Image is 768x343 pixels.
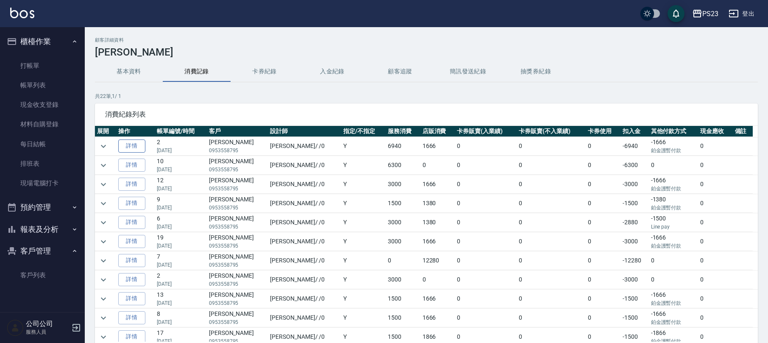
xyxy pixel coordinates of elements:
td: -1500 [621,309,649,327]
td: 0 [586,232,621,251]
p: Line pay [651,223,696,231]
td: Y [341,175,386,194]
td: -6940 [621,137,649,156]
img: Logo [10,8,34,18]
td: 0 [517,156,586,175]
td: -1666 [649,175,698,194]
td: 0 [586,290,621,308]
td: -1380 [649,194,698,213]
th: 客戶 [207,126,268,137]
td: 19 [155,232,206,251]
a: 每日結帳 [3,134,81,154]
a: 詳情 [118,292,145,305]
td: 0 [698,213,733,232]
td: 0 [517,213,586,232]
span: 消費紀錄列表 [105,110,748,119]
td: 1500 [386,309,420,327]
td: Y [341,290,386,308]
a: 現場電腦打卡 [3,173,81,193]
p: 0953558795 [209,280,266,288]
h5: 公司公司 [26,320,69,328]
td: 0 [517,251,586,270]
td: 0 [649,156,698,175]
th: 操作 [116,126,155,137]
td: 1380 [420,213,455,232]
p: 0953558795 [209,318,266,326]
p: [DATE] [157,261,204,269]
td: 0 [586,309,621,327]
button: 消費記錄 [163,61,231,82]
th: 現金應收 [698,126,733,137]
td: 3000 [386,270,420,289]
button: expand row [97,178,110,191]
td: [PERSON_NAME] / /0 [268,194,341,213]
td: 13 [155,290,206,308]
td: 1666 [420,309,455,327]
button: expand row [97,216,110,229]
button: expand row [97,312,110,324]
p: 0953558795 [209,166,266,173]
td: -1666 [649,309,698,327]
td: [PERSON_NAME] / /0 [268,213,341,232]
td: 9 [155,194,206,213]
p: 共 22 筆, 1 / 1 [95,92,758,100]
td: Y [341,213,386,232]
th: 其他付款方式 [649,126,698,137]
td: 2 [155,137,206,156]
td: -12280 [621,251,649,270]
button: expand row [97,140,110,153]
td: 0 [698,290,733,308]
p: 0953558795 [209,223,266,231]
td: -1500 [621,194,649,213]
td: -1666 [649,137,698,156]
p: [DATE] [157,147,204,154]
th: 設計師 [268,126,341,137]
td: 0 [455,194,517,213]
h3: [PERSON_NAME] [95,46,758,58]
a: 材料自購登錄 [3,114,81,134]
td: [PERSON_NAME] [207,137,268,156]
p: [DATE] [157,318,204,326]
td: -1500 [621,290,649,308]
td: 0 [586,194,621,213]
button: 入金紀錄 [298,61,366,82]
a: 帳單列表 [3,75,81,95]
p: [DATE] [157,299,204,307]
td: 0 [455,175,517,194]
td: 0 [455,156,517,175]
a: 詳情 [118,254,145,267]
a: 詳情 [118,139,145,153]
button: save [668,5,685,22]
th: 備註 [733,126,753,137]
th: 卡券使用 [586,126,621,137]
td: 6940 [386,137,420,156]
p: 鉑金護暫付款 [651,147,696,154]
td: 1666 [420,175,455,194]
td: 0 [649,270,698,289]
td: 8 [155,309,206,327]
a: 詳情 [118,178,145,191]
p: [DATE] [157,242,204,250]
p: 0953558795 [209,204,266,212]
p: [DATE] [157,204,204,212]
td: 0 [698,156,733,175]
button: expand row [97,273,110,286]
td: 10 [155,156,206,175]
button: 櫃檯作業 [3,31,81,53]
td: 1380 [420,194,455,213]
button: expand row [97,235,110,248]
td: 1666 [420,290,455,308]
td: 7 [155,251,206,270]
td: 0 [586,213,621,232]
button: 客戶管理 [3,240,81,262]
button: PS23 [689,5,722,22]
td: Y [341,270,386,289]
td: [PERSON_NAME] / /0 [268,175,341,194]
td: 1500 [386,290,420,308]
button: 基本資料 [95,61,163,82]
td: 0 [649,251,698,270]
td: 0 [455,251,517,270]
p: 服務人員 [26,328,69,336]
th: 指定/不指定 [341,126,386,137]
td: 0 [420,156,455,175]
